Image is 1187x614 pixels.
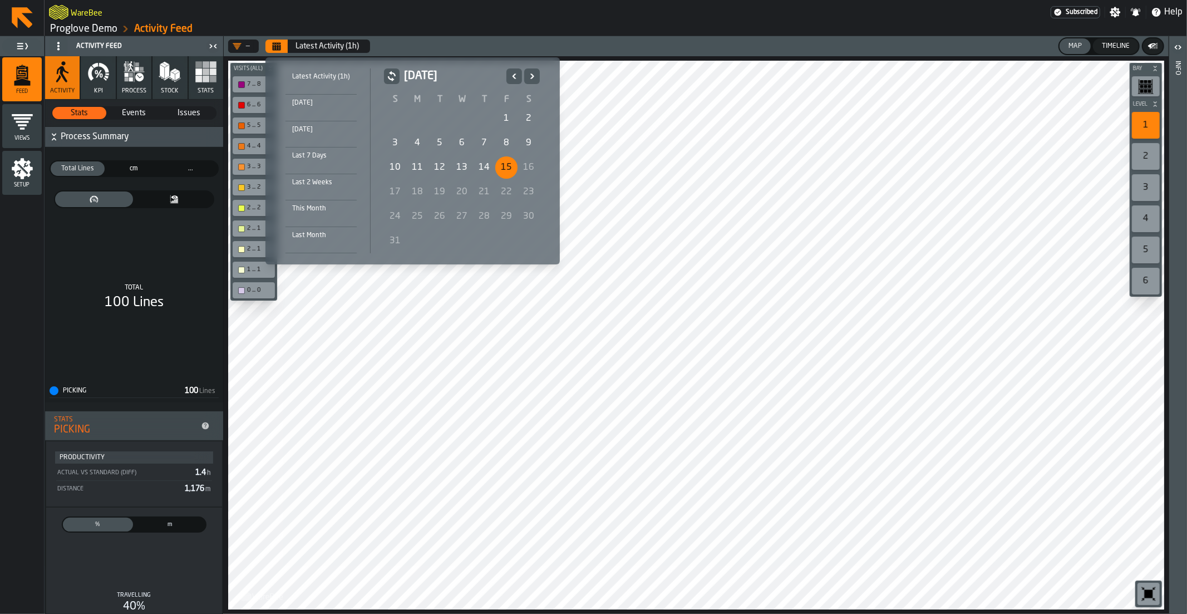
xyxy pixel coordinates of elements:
[518,93,540,106] th: S
[518,156,540,179] div: 16
[384,132,406,154] div: 3
[451,156,473,179] div: Wednesday, August 13, 2025
[495,107,518,130] div: 1
[428,93,451,106] th: T
[384,181,406,203] div: 17
[384,205,406,228] div: 24
[384,132,406,154] div: Sunday, August 3, 2025
[495,132,518,154] div: 8
[473,156,495,179] div: Thursday, August 14, 2025
[428,132,451,154] div: Tuesday, August 5, 2025
[384,68,400,84] button: button-
[518,132,540,154] div: 9
[285,229,357,242] div: Last Month
[451,205,473,228] div: 27
[518,107,540,130] div: 2
[451,181,473,203] div: Wednesday, August 20, 2025
[524,68,540,84] button: Next
[518,181,540,203] div: Saturday, August 23, 2025
[495,156,518,179] div: 15
[473,205,495,228] div: 28
[451,205,473,228] div: Wednesday, August 27, 2025
[473,205,495,228] div: Thursday, August 28, 2025
[428,205,451,228] div: Tuesday, August 26, 2025
[473,132,495,154] div: 7
[428,181,451,203] div: Tuesday, August 19, 2025
[406,181,428,203] div: 18
[495,205,518,228] div: Friday, August 29, 2025
[428,205,451,228] div: 26
[495,181,518,203] div: Friday, August 22, 2025
[384,68,540,253] div: August 2025
[518,205,540,228] div: Saturday, August 30, 2025
[473,93,495,106] th: T
[406,205,428,228] div: 25
[384,156,406,179] div: 10
[518,205,540,228] div: 30
[285,71,357,83] div: Latest Activity (1h)
[406,132,428,154] div: Monday, August 4, 2025
[473,181,495,203] div: Thursday, August 21, 2025
[518,156,540,179] div: Saturday, August 16, 2025
[285,97,357,109] div: [DATE]
[451,93,473,106] th: W
[495,107,518,130] div: Friday, August 1, 2025
[406,132,428,154] div: 4
[406,205,428,228] div: Monday, August 25, 2025
[404,68,502,84] h2: [DATE]
[518,132,540,154] div: Saturday, August 9, 2025
[495,132,518,154] div: Friday, August 8, 2025
[495,181,518,203] div: 22
[518,107,540,130] div: Saturday, August 2, 2025
[451,132,473,154] div: 6
[384,230,406,252] div: Sunday, August 31, 2025
[384,93,406,106] th: S
[506,68,522,84] button: Previous
[285,124,357,136] div: [DATE]
[428,132,451,154] div: 5
[285,203,357,215] div: This Month
[451,132,473,154] div: Wednesday, August 6, 2025
[406,156,428,179] div: 11
[384,156,406,179] div: Sunday, August 10, 2025
[495,93,518,106] th: F
[406,93,428,106] th: M
[384,205,406,228] div: Sunday, August 24, 2025
[384,93,540,253] table: August 2025
[384,181,406,203] div: Sunday, August 17, 2025
[384,230,406,252] div: 31
[473,156,495,179] div: 14
[451,156,473,179] div: 13
[428,156,451,179] div: 12
[274,66,551,256] div: Select date range Select date range
[428,156,451,179] div: Tuesday, August 12, 2025
[406,156,428,179] div: Monday, August 11, 2025
[495,156,518,179] div: Selected Date: Friday, August 15, 2025, Friday, August 15, 2025 selected, Last available date
[406,181,428,203] div: Monday, August 18, 2025
[518,181,540,203] div: 23
[428,181,451,203] div: 19
[285,150,357,162] div: Last 7 Days
[495,205,518,228] div: 29
[285,176,357,189] div: Last 2 Weeks
[451,181,473,203] div: 20
[473,181,495,203] div: 21
[473,132,495,154] div: Thursday, August 7, 2025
